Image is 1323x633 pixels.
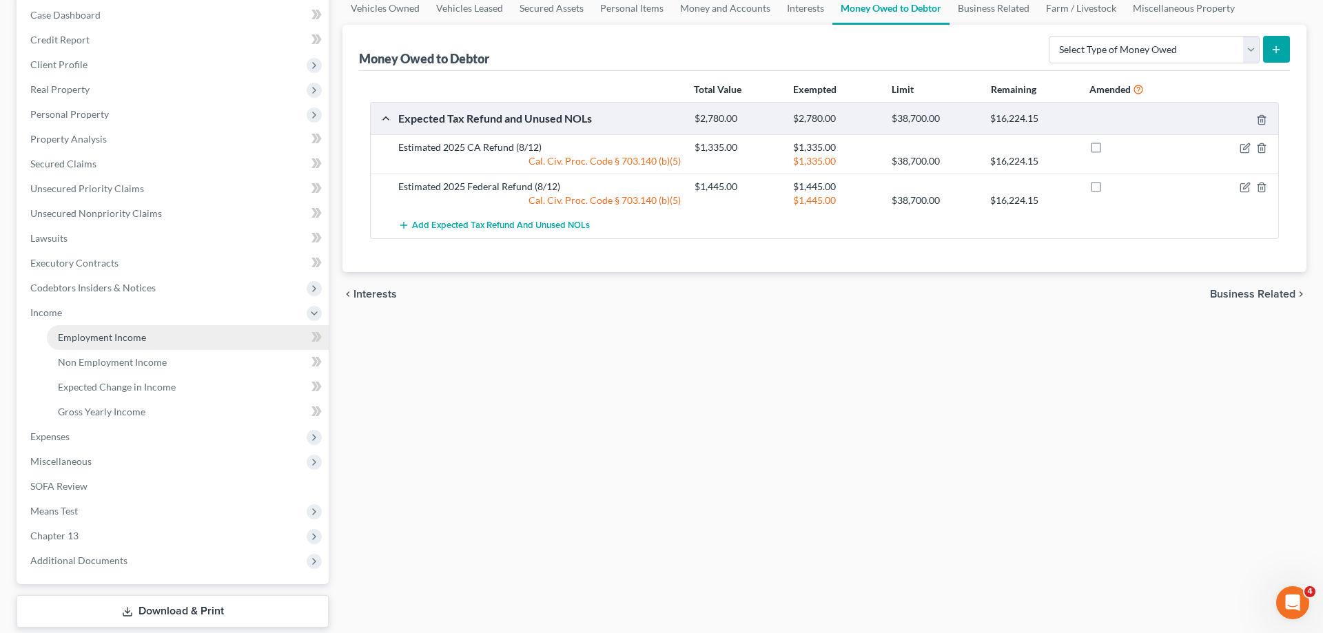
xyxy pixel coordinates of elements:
a: Download & Print [17,595,329,627]
span: Interests [353,289,397,300]
button: Add Expected Tax Refund and Unused NOLs [398,213,590,238]
a: Executory Contracts [19,251,329,276]
span: Additional Documents [30,554,127,566]
strong: Total Value [694,83,741,95]
span: 4 [1304,586,1315,597]
strong: Amended [1089,83,1131,95]
span: Employment Income [58,331,146,343]
div: $16,224.15 [983,154,1082,168]
iframe: Intercom live chat [1276,586,1309,619]
span: Unsecured Nonpriority Claims [30,207,162,219]
button: chevron_left Interests [342,289,397,300]
a: Unsecured Priority Claims [19,176,329,201]
span: Non Employment Income [58,356,167,368]
span: Client Profile [30,59,88,70]
a: Non Employment Income [47,350,329,375]
div: $38,700.00 [885,194,983,207]
a: Property Analysis [19,127,329,152]
strong: Limit [892,83,914,95]
span: Case Dashboard [30,9,101,21]
a: Gross Yearly Income [47,399,329,424]
div: $1,445.00 [786,194,885,207]
span: Income [30,307,62,318]
span: Personal Property [30,108,109,120]
span: Executory Contracts [30,257,119,269]
a: SOFA Review [19,474,329,499]
span: Chapter 13 [30,530,79,541]
div: $1,335.00 [688,141,786,154]
span: Gross Yearly Income [58,406,145,417]
a: Lawsuits [19,226,329,251]
div: $38,700.00 [885,154,983,168]
a: Employment Income [47,325,329,350]
span: Expected Change in Income [58,381,176,393]
span: Codebtors Insiders & Notices [30,282,156,293]
strong: Exempted [793,83,837,95]
div: Cal. Civ. Proc. Code § 703.140 (b)(5) [391,194,688,207]
div: Estimated 2025 Federal Refund (8/12) [391,180,688,194]
a: Secured Claims [19,152,329,176]
button: Business Related chevron_right [1210,289,1306,300]
div: $38,700.00 [885,112,983,125]
span: Unsecured Priority Claims [30,183,144,194]
span: Property Analysis [30,133,107,145]
span: Means Test [30,505,78,517]
span: Real Property [30,83,90,95]
span: Add Expected Tax Refund and Unused NOLs [412,220,590,231]
div: Cal. Civ. Proc. Code § 703.140 (b)(5) [391,154,688,168]
a: Credit Report [19,28,329,52]
span: SOFA Review [30,480,88,492]
div: $2,780.00 [688,112,786,125]
span: Credit Report [30,34,90,45]
span: Secured Claims [30,158,96,169]
div: Expected Tax Refund and Unused NOLs [391,111,688,125]
span: Lawsuits [30,232,68,244]
div: Estimated 2025 CA Refund (8/12) [391,141,688,154]
div: $2,780.00 [786,112,885,125]
i: chevron_left [342,289,353,300]
span: Business Related [1210,289,1295,300]
div: $1,445.00 [786,180,885,194]
div: $1,335.00 [786,141,885,154]
div: $16,224.15 [983,112,1082,125]
i: chevron_right [1295,289,1306,300]
div: $1,335.00 [786,154,885,168]
strong: Remaining [991,83,1036,95]
div: $16,224.15 [983,194,1082,207]
a: Case Dashboard [19,3,329,28]
div: $1,445.00 [688,180,786,194]
span: Miscellaneous [30,455,92,467]
span: Expenses [30,430,70,442]
a: Expected Change in Income [47,375,329,399]
a: Unsecured Nonpriority Claims [19,201,329,226]
div: Money Owed to Debtor [359,50,492,67]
